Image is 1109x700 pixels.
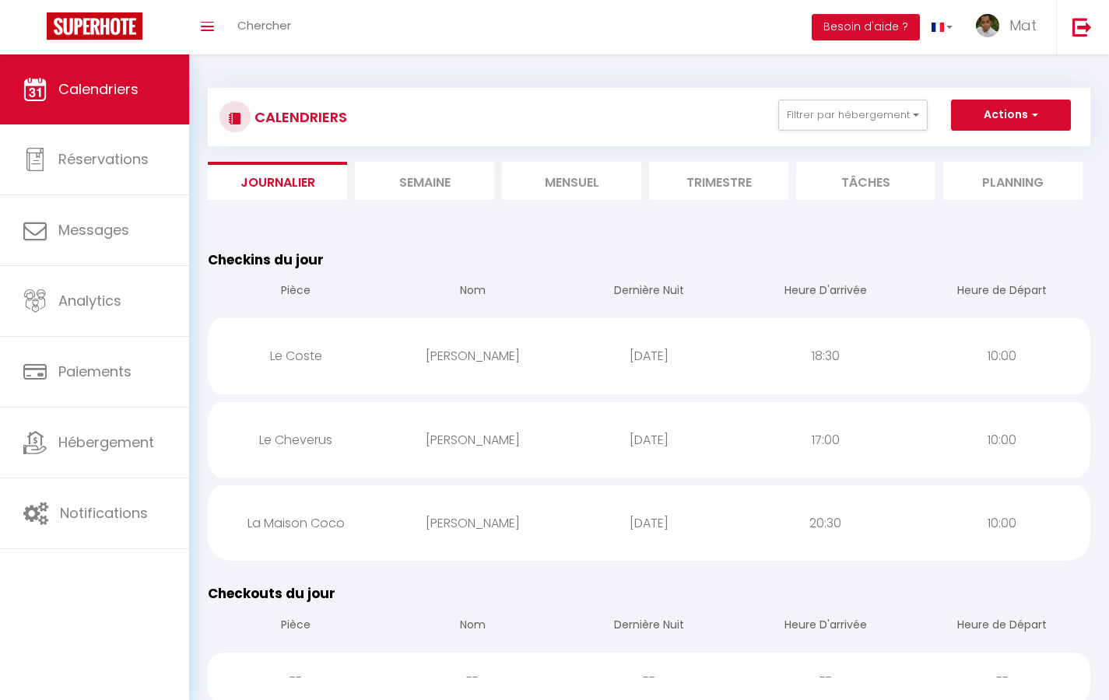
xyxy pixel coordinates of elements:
div: [DATE] [561,498,738,548]
span: Calendriers [58,79,139,99]
th: Dernière Nuit [561,604,738,649]
div: [PERSON_NAME] [384,331,561,381]
span: Checkins du jour [208,250,324,269]
div: La Maison Coco [208,498,384,548]
button: Filtrer par hébergement [778,100,928,131]
div: [PERSON_NAME] [384,415,561,465]
img: ... [976,14,999,37]
th: Dernière Nuit [561,270,738,314]
th: Pièce [208,604,384,649]
li: Planning [943,162,1083,200]
button: Besoin d'aide ? [812,14,920,40]
th: Pièce [208,270,384,314]
button: Actions [951,100,1071,131]
button: Ouvrir le widget de chat LiveChat [12,6,59,53]
div: [DATE] [561,331,738,381]
li: Mensuel [502,162,641,200]
span: Notifications [60,503,148,523]
span: Chercher [237,17,291,33]
li: Trimestre [649,162,788,200]
li: Tâches [796,162,935,200]
span: Mat [1009,16,1037,35]
h3: CALENDRIERS [251,100,347,135]
div: 17:00 [737,415,914,465]
span: Messages [58,220,129,240]
li: Semaine [355,162,494,200]
span: Paiements [58,362,132,381]
th: Heure D'arrivée [737,604,914,649]
th: Nom [384,604,561,649]
img: logout [1072,17,1092,37]
th: Nom [384,270,561,314]
div: 10:00 [914,331,1090,381]
div: Le Coste [208,331,384,381]
th: Heure de Départ [914,604,1090,649]
div: 20:30 [737,498,914,548]
img: Super Booking [47,12,142,40]
span: Réservations [58,149,149,169]
span: Hébergement [58,432,154,452]
th: Heure de Départ [914,270,1090,314]
span: Analytics [58,291,121,310]
th: Heure D'arrivée [737,270,914,314]
li: Journalier [208,162,347,200]
div: Le Cheverus [208,415,384,465]
div: 10:00 [914,498,1090,548]
div: [PERSON_NAME] [384,498,561,548]
div: 10:00 [914,415,1090,465]
div: 18:30 [737,331,914,381]
div: [DATE] [561,415,738,465]
span: Checkouts du jour [208,584,335,603]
